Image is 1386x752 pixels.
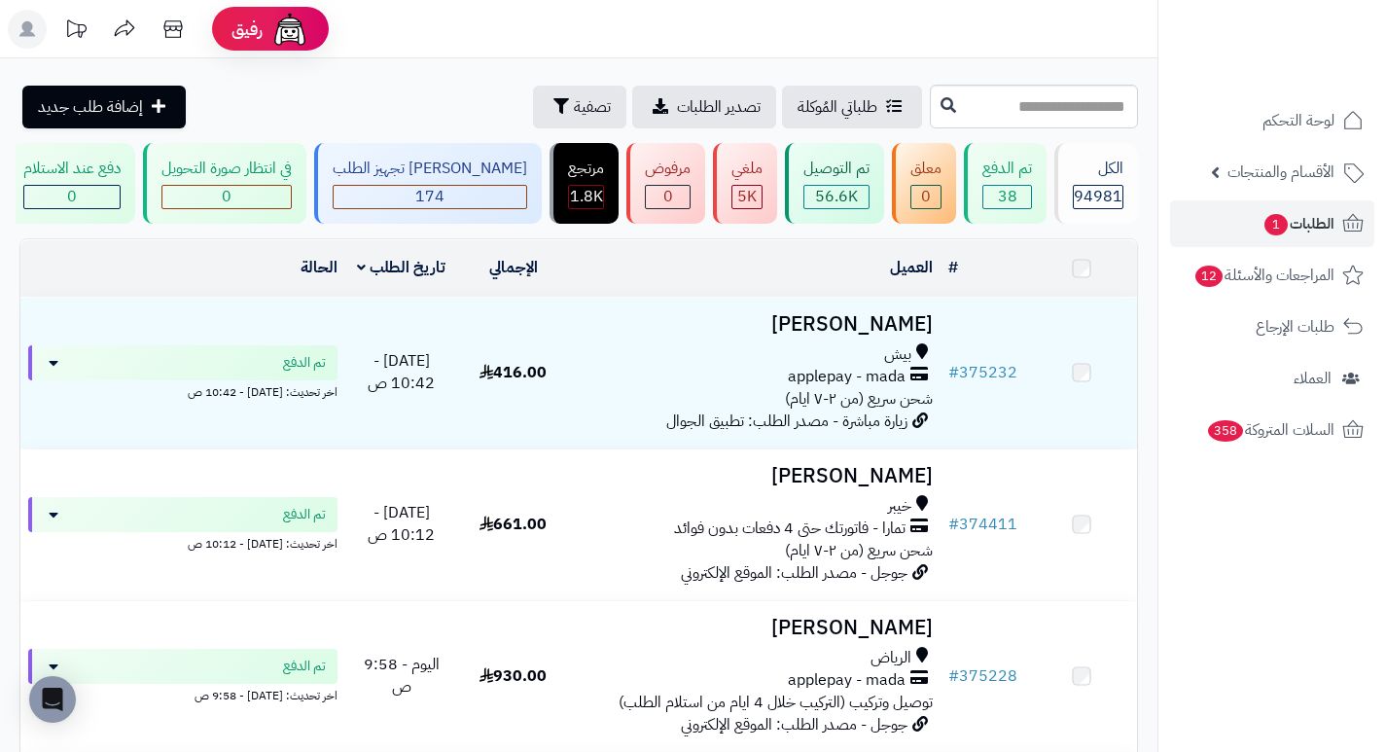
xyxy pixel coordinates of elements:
[681,713,907,736] span: جوجل - مصدر الطلب: الموقع الإلكتروني
[368,349,435,395] span: [DATE] - 10:42 ص
[1206,416,1334,444] span: السلات المتروكة
[785,387,933,411] span: شحن سريع (من ٢-٧ ايام)
[788,669,906,692] span: applepay - mada
[577,617,933,639] h3: [PERSON_NAME]
[1195,266,1223,287] span: 12
[1,143,139,224] a: دفع عند الاستلام 0
[480,664,547,688] span: 930.00
[681,561,907,585] span: جوجل - مصدر الطلب: الموقع الإلكتروني
[1170,252,1374,299] a: المراجعات والأسئلة12
[301,256,338,279] a: الحالة
[948,361,1017,384] a: #375232
[788,366,906,388] span: applepay - mada
[709,143,781,224] a: ملغي 5K
[139,143,310,224] a: في انتظار صورة التحويل 0
[646,186,690,208] div: 0
[1170,97,1374,144] a: لوحة التحكم
[480,513,547,536] span: 661.00
[1256,313,1334,340] span: طلبات الإرجاع
[1074,185,1122,208] span: 94981
[785,539,933,562] span: شحن سريع (من ٢-٧ ايام)
[577,313,933,336] h3: [PERSON_NAME]
[1170,304,1374,350] a: طلبات الإرجاع
[781,143,888,224] a: تم التوصيل 56.6K
[804,186,869,208] div: 56617
[1264,214,1288,235] span: 1
[948,513,1017,536] a: #374411
[333,158,527,180] div: [PERSON_NAME] تجهيز الطلب
[815,185,858,208] span: 56.6K
[1262,107,1334,134] span: لوحة التحكم
[1073,158,1123,180] div: الكل
[619,691,933,714] span: توصيل وتركيب (التركيب خلال 4 ايام من استلام الطلب)
[364,653,440,698] span: اليوم - 9:58 ص
[888,495,911,518] span: خيبر
[884,343,911,366] span: بيش
[1170,407,1374,453] a: السلات المتروكة358
[983,186,1031,208] div: 38
[737,185,757,208] span: 5K
[569,186,603,208] div: 1811
[782,86,922,128] a: طلباتي المُوكلة
[998,185,1017,208] span: 38
[948,513,959,536] span: #
[28,380,338,401] div: اخر تحديث: [DATE] - 10:42 ص
[948,664,959,688] span: #
[222,185,231,208] span: 0
[948,664,1017,688] a: #375228
[663,185,673,208] span: 0
[231,18,263,41] span: رفيق
[480,361,547,384] span: 416.00
[921,185,931,208] span: 0
[890,256,933,279] a: العميل
[871,647,911,669] span: الرياض
[948,256,958,279] a: #
[574,95,611,119] span: تصفية
[677,95,761,119] span: تصدير الطلبات
[283,505,326,524] span: تم الدفع
[674,518,906,540] span: تمارا - فاتورتك حتى 4 دفعات بدون فوائد
[368,501,435,547] span: [DATE] - 10:12 ص
[23,158,121,180] div: دفع عند الاستلام
[270,10,309,49] img: ai-face.png
[28,532,338,553] div: اخر تحديث: [DATE] - 10:12 ص
[28,684,338,704] div: اخر تحديث: [DATE] - 9:58 ص
[570,185,603,208] span: 1.8K
[666,410,907,433] span: زيارة مباشرة - مصدر الطلب: تطبيق الجوال
[568,158,604,180] div: مرتجع
[960,143,1050,224] a: تم الدفع 38
[645,158,691,180] div: مرفوض
[982,158,1032,180] div: تم الدفع
[334,186,526,208] div: 174
[22,86,186,128] a: إضافة طلب جديد
[910,158,942,180] div: معلق
[622,143,709,224] a: مرفوض 0
[24,186,120,208] div: 0
[1193,262,1334,289] span: المراجعات والأسئلة
[52,10,100,54] a: تحديثات المنصة
[888,143,960,224] a: معلق 0
[283,657,326,676] span: تم الدفع
[357,256,445,279] a: تاريخ الطلب
[29,676,76,723] div: Open Intercom Messenger
[1294,365,1332,392] span: العملاء
[283,353,326,373] span: تم الدفع
[310,143,546,224] a: [PERSON_NAME] تجهيز الطلب 174
[577,465,933,487] h3: [PERSON_NAME]
[1262,210,1334,237] span: الطلبات
[38,95,143,119] span: إضافة طلب جديد
[1208,420,1243,442] span: 358
[798,95,877,119] span: طلباتي المُوكلة
[632,86,776,128] a: تصدير الطلبات
[162,186,291,208] div: 0
[1170,355,1374,402] a: العملاء
[1227,159,1334,186] span: الأقسام والمنتجات
[1170,200,1374,247] a: الطلبات1
[489,256,538,279] a: الإجمالي
[911,186,941,208] div: 0
[803,158,870,180] div: تم التوصيل
[546,143,622,224] a: مرتجع 1.8K
[67,185,77,208] span: 0
[161,158,292,180] div: في انتظار صورة التحويل
[732,186,762,208] div: 4971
